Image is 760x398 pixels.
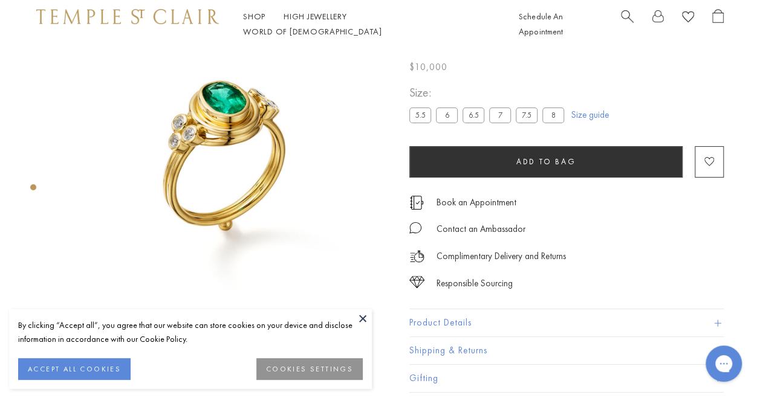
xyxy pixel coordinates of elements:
[409,365,724,392] button: Gifting
[243,11,265,22] a: ShopShop
[621,9,634,39] a: Search
[437,249,566,264] p: Complimentary Delivery and Returns
[409,83,569,103] span: Size:
[437,222,525,237] div: Contact an Ambassador
[436,108,458,123] label: 6
[409,337,724,364] button: Shipping & Returns
[516,108,538,123] label: 7.5
[256,358,363,380] button: COOKIES SETTINGS
[243,9,492,39] nav: Main navigation
[409,222,421,234] img: MessageIcon-01_2.svg
[519,11,562,37] a: Schedule An Appointment
[36,9,219,24] img: Temple St. Clair
[463,108,484,123] label: 6.5
[700,341,748,386] iframe: Gorgias live chat messenger
[409,59,447,75] span: $10,000
[437,276,513,291] div: Responsible Sourcing
[18,318,363,346] div: By clicking “Accept all”, you agree that our website can store cookies on your device and disclos...
[409,276,424,288] img: icon_sourcing.svg
[30,181,36,200] div: Product gallery navigation
[489,108,511,123] label: 7
[18,358,131,380] button: ACCEPT ALL COOKIES
[682,9,694,28] a: View Wishlist
[409,249,424,264] img: icon_delivery.svg
[542,108,564,123] label: 8
[243,26,382,37] a: World of [DEMOGRAPHIC_DATA]World of [DEMOGRAPHIC_DATA]
[571,109,609,121] a: Size guide
[437,196,516,209] a: Book an Appointment
[409,196,424,210] img: icon_appointment.svg
[409,146,683,178] button: Add to bag
[409,309,724,336] button: Product Details
[409,108,431,123] label: 5.5
[516,156,576,167] span: Add to bag
[712,9,724,39] a: Open Shopping Bag
[284,11,347,22] a: High JewelleryHigh Jewellery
